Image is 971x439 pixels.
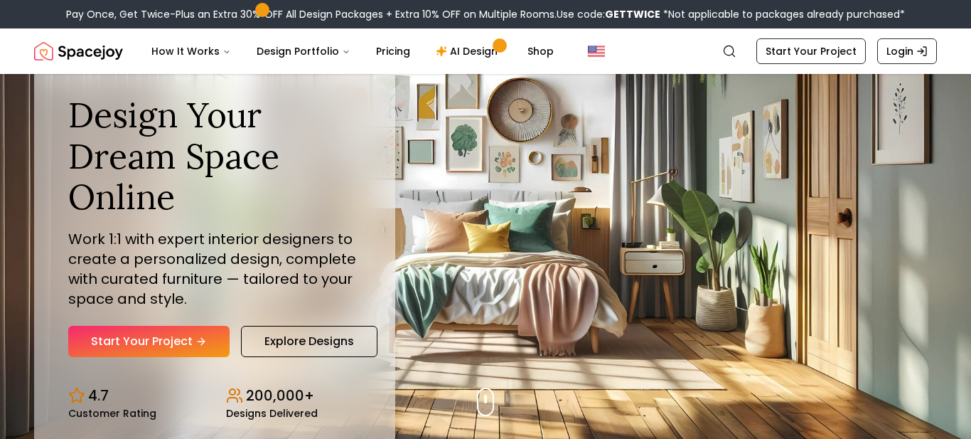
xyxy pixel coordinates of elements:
button: Design Portfolio [245,37,362,65]
small: Designs Delivered [226,408,318,418]
p: 200,000+ [246,386,314,406]
div: Design stats [68,374,361,418]
nav: Main [140,37,565,65]
a: Start Your Project [756,38,866,64]
span: Use code: [557,7,660,21]
a: Shop [516,37,565,65]
b: GETTWICE [605,7,660,21]
nav: Global [34,28,937,74]
small: Customer Rating [68,408,156,418]
span: *Not applicable to packages already purchased* [660,7,905,21]
img: United States [588,43,605,60]
div: Pay Once, Get Twice-Plus an Extra 30% OFF All Design Packages + Extra 10% OFF on Multiple Rooms. [66,7,905,21]
p: 4.7 [88,386,109,406]
h1: Design Your Dream Space Online [68,95,361,218]
button: How It Works [140,37,242,65]
a: AI Design [424,37,513,65]
a: Explore Designs [241,326,377,357]
p: Work 1:1 with expert interior designers to create a personalized design, complete with curated fu... [68,229,361,309]
img: Spacejoy Logo [34,37,123,65]
a: Login [877,38,937,64]
a: Start Your Project [68,326,230,357]
a: Spacejoy [34,37,123,65]
a: Pricing [365,37,422,65]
